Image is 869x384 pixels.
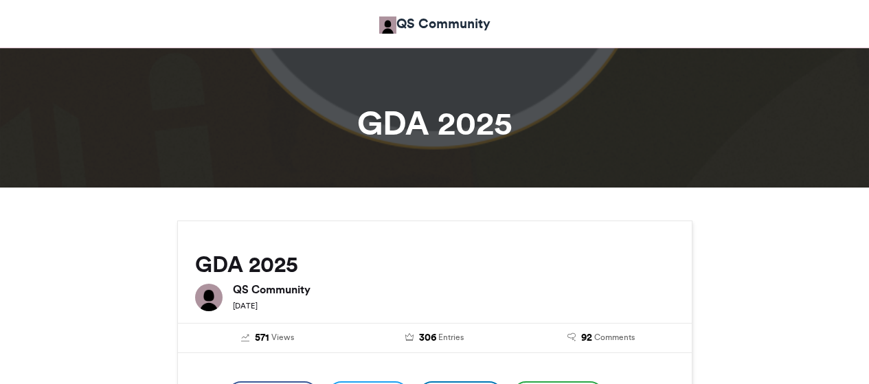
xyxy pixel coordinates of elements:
[233,301,258,310] small: [DATE]
[419,330,436,346] span: 306
[233,284,675,295] h6: QS Community
[54,106,816,139] h1: GDA 2025
[195,252,675,277] h2: GDA 2025
[195,330,341,346] a: 571 Views
[361,330,508,346] a: 306 Entries
[581,330,592,346] span: 92
[594,331,635,343] span: Comments
[195,284,223,311] img: QS Community
[255,330,269,346] span: 571
[271,331,294,343] span: Views
[379,16,396,34] img: QS Community
[379,14,490,34] a: QS Community
[528,330,675,346] a: 92 Comments
[438,331,464,343] span: Entries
